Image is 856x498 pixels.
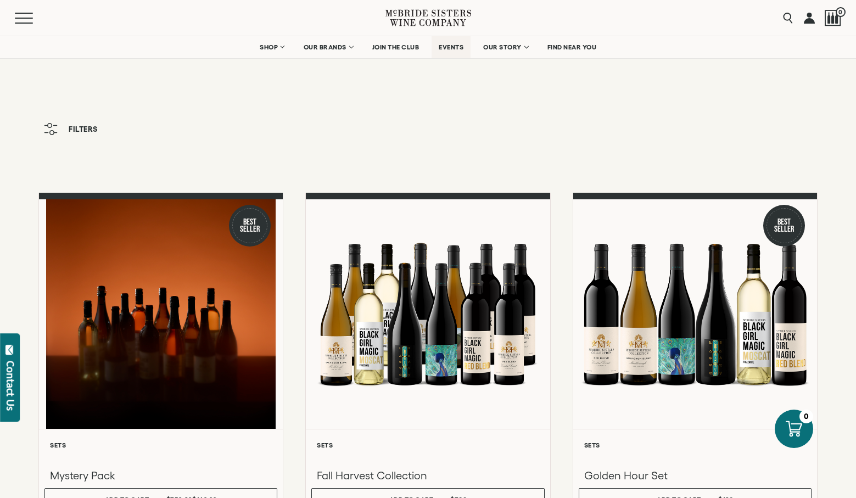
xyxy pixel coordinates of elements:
span: EVENTS [439,43,463,51]
a: OUR BRANDS [296,36,360,58]
h6: Sets [50,441,272,449]
h6: Sets [317,441,539,449]
h3: Golden Hour Set [584,468,806,483]
span: JOIN THE CLUB [372,43,419,51]
button: Filters [38,117,103,141]
a: SHOP [253,36,291,58]
span: FIND NEAR YOU [547,43,597,51]
button: Mobile Menu Trigger [15,13,54,24]
span: 0 [836,7,846,17]
span: OUR BRANDS [304,43,346,51]
a: JOIN THE CLUB [365,36,427,58]
a: EVENTS [432,36,471,58]
a: OUR STORY [476,36,535,58]
h3: Mystery Pack [50,468,272,483]
h3: Fall Harvest Collection [317,468,539,483]
span: OUR STORY [483,43,522,51]
span: Filters [69,125,98,133]
h6: Sets [584,441,806,449]
a: FIND NEAR YOU [540,36,604,58]
span: SHOP [260,43,278,51]
div: Contact Us [5,361,16,411]
div: 0 [799,410,813,423]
